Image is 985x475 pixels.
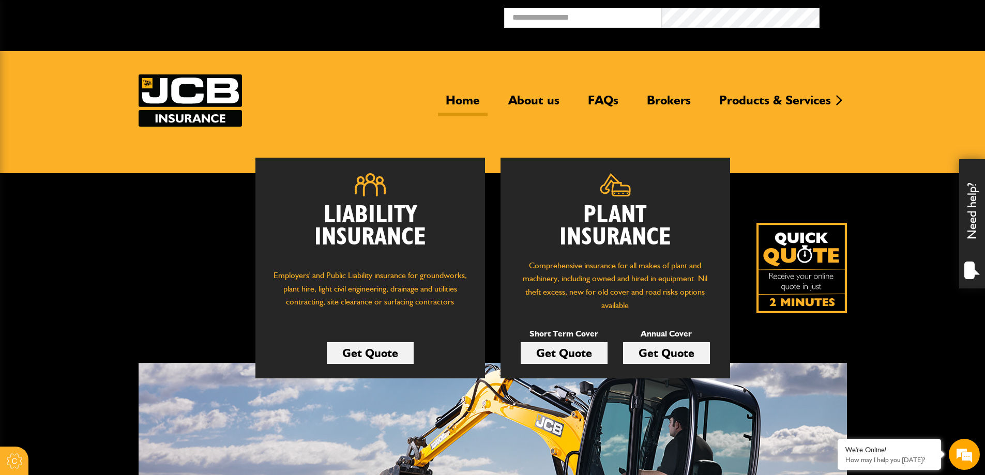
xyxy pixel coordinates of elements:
[501,93,567,116] a: About us
[271,269,469,318] p: Employers' and Public Liability insurance for groundworks, plant hire, light civil engineering, d...
[623,327,710,341] p: Annual Cover
[139,74,242,127] a: JCB Insurance Services
[756,223,847,313] a: Get your insurance quote isn just 2-minutes
[516,204,715,249] h2: Plant Insurance
[820,8,977,24] button: Broker Login
[845,456,933,464] p: How may I help you today?
[521,342,608,364] a: Get Quote
[711,93,839,116] a: Products & Services
[521,327,608,341] p: Short Term Cover
[959,159,985,288] div: Need help?
[580,93,626,116] a: FAQs
[516,259,715,312] p: Comprehensive insurance for all makes of plant and machinery, including owned and hired in equipm...
[438,93,488,116] a: Home
[623,342,710,364] a: Get Quote
[139,74,242,127] img: JCB Insurance Services logo
[756,223,847,313] img: Quick Quote
[327,342,414,364] a: Get Quote
[845,446,933,454] div: We're Online!
[639,93,699,116] a: Brokers
[271,204,469,259] h2: Liability Insurance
